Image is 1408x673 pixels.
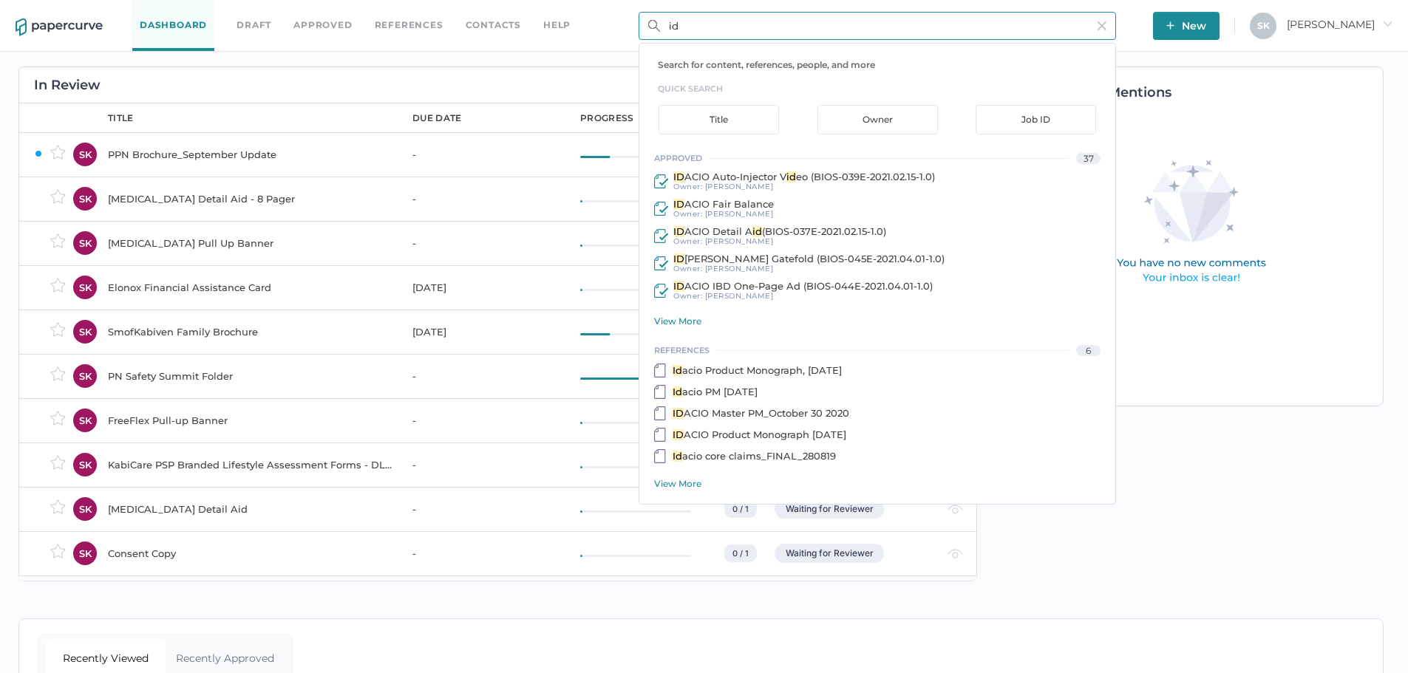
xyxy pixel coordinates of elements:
input: Search Workspace [639,12,1116,40]
img: cross-light-grey.10ea7ca4.svg [1098,21,1106,30]
div: Owner: [673,210,773,219]
span: S K [1257,20,1270,31]
span: ACIO Fair Balance [684,198,774,210]
div: Waiting for Reviewer [775,499,884,519]
span: ACIO Auto-Injector V [684,171,786,182]
div: references [654,345,710,356]
span: ACIO IBD One-Page Ad (BIOS-044E-2021.04.01-1.0) [684,280,933,292]
div: due date [412,112,461,125]
span: [PERSON_NAME] [705,236,774,246]
td: - [398,531,565,575]
img: eye-light-gray.b6d092a5.svg [948,505,963,514]
div: SK [73,187,97,211]
td: - [398,354,565,398]
img: star-inactive.70f2008a.svg [50,455,66,470]
img: star-inactive.70f2008a.svg [50,189,66,204]
div: help [543,17,571,33]
img: star-inactive.70f2008a.svg [50,322,66,337]
div: [MEDICAL_DATA] Pull Up Banner [108,234,395,252]
span: Id [673,364,682,376]
div: [DATE] [412,323,562,341]
span: acio PM [DATE] [682,386,758,397]
td: - [398,132,565,177]
a: IDACIO Master PM_October 30 2020 [639,403,1115,424]
div: [DATE] [412,279,562,296]
span: acio core claims_FINAL_280819 [682,450,836,462]
img: star-inactive.70f2008a.svg [50,366,66,381]
img: plus-white.e19ec114.svg [1166,21,1174,30]
div: Owner: [673,292,773,301]
div: Owner [817,105,938,134]
a: ID[PERSON_NAME] Gatefold (BIOS-045E-2021.04.01-1.0) Owner: [PERSON_NAME] [639,250,1115,277]
span: id [752,225,762,237]
span: ID [673,253,684,264]
img: approved-icon.9c241b8e.svg [654,284,669,298]
div: PPN Brochure_September Update [108,146,395,163]
span: ID [673,198,684,210]
span: ID [673,171,684,182]
h2: In Review [34,78,101,92]
span: [PERSON_NAME] Gatefold (BIOS-045E-2021.04.01-1.0) [684,253,945,264]
a: Draft [237,17,271,33]
h2: Comments & Mentions [1015,86,1383,99]
img: approved-icon.9c241b8e.svg [654,174,669,188]
td: - [398,398,565,443]
a: IDACIO IBD One-Page Ad (BIOS-044E-2021.04.01-1.0) Owner: [PERSON_NAME] [639,277,1115,304]
td: - [398,487,565,531]
img: eye-light-gray.b6d092a5.svg [948,549,963,558]
span: Id [673,450,682,462]
img: ZaPP2z7XVwAAAABJRU5ErkJggg== [34,149,43,158]
span: [PERSON_NAME] [705,264,774,273]
img: reference-document-icon.12dbffb7.svg [654,363,668,378]
img: comments-empty-state.0193fcf7.svg [1085,148,1298,297]
div: Consent Copy [108,544,395,562]
img: papercurve-logo-colour.7244d18c.svg [16,18,103,36]
div: 0 / 1 [724,544,757,562]
div: [MEDICAL_DATA] Detail Aid [108,500,395,518]
span: (BIOS-037E-2021.02.15-1.0) [762,225,886,237]
div: Job ID [976,105,1096,134]
span: ACIO Detail A [684,225,752,237]
a: IDACIO Detail Aid(BIOS-037E-2021.02.15-1.0) Owner: [PERSON_NAME] [639,222,1115,250]
div: 6 [1076,345,1101,356]
div: progress [580,112,633,125]
div: SK [73,542,97,565]
img: star-inactive.70f2008a.svg [50,544,66,558]
div: Title [659,105,779,134]
span: [PERSON_NAME] [705,182,774,191]
img: star-inactive.70f2008a.svg [50,411,66,426]
span: ACIO Product Monograph [DATE] [684,428,846,440]
i: arrow_right [1382,18,1392,29]
img: reference-document-icon.12dbffb7.svg [654,406,668,420]
span: [PERSON_NAME] [705,291,774,301]
div: SK [73,497,97,521]
img: star-inactive.70f2008a.svg [50,278,66,293]
td: - [398,575,565,620]
div: FreeFlex Pull-up Banner [108,411,395,429]
span: New [1166,12,1206,40]
img: approved-icon.9c241b8e.svg [654,256,669,270]
div: [MEDICAL_DATA] Detail Aid - 8 Pager [108,190,395,208]
span: ID [673,280,684,292]
td: - [398,221,565,265]
span: ID [673,225,684,237]
div: SK [73,320,97,344]
div: View More [654,315,1115,327]
a: Idacio PM [DATE] [639,381,1115,403]
div: View More [654,478,1115,489]
a: IDACIO Auto-Injector Video (BIOS-039E-2021.02.15-1.0) Owner: [PERSON_NAME] [639,168,1115,195]
img: star-inactive.70f2008a.svg [50,499,66,514]
div: approved [654,153,702,164]
span: [PERSON_NAME] [1287,18,1392,31]
div: 0 / 1 [724,500,757,518]
button: New [1153,12,1220,40]
img: star-inactive.70f2008a.svg [50,233,66,248]
img: star-inactive.70f2008a.svg [50,145,66,160]
div: SK [73,231,97,255]
div: SK [73,453,97,476]
img: reference-document-icon.12dbffb7.svg [654,428,668,442]
div: 37 [1076,153,1101,164]
td: - [398,177,565,221]
span: acio Product Monograph, [DATE] [682,364,842,376]
span: ID [673,407,684,419]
